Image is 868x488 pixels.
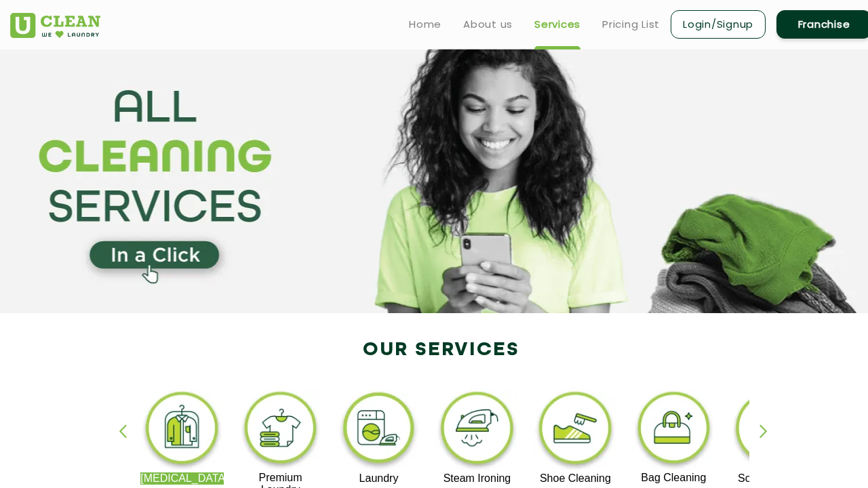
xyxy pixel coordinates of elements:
img: sofa_cleaning_11zon.webp [730,388,814,472]
img: laundry_cleaning_11zon.webp [337,388,420,472]
img: steam_ironing_11zon.webp [435,388,519,472]
a: Home [409,16,441,33]
p: Shoe Cleaning [534,472,617,485]
img: dry_cleaning_11zon.webp [140,388,224,472]
img: bag_cleaning_11zon.webp [632,388,715,472]
p: Laundry [337,472,420,485]
img: premium_laundry_cleaning_11zon.webp [239,388,322,472]
p: Bag Cleaning [632,472,715,484]
img: shoe_cleaning_11zon.webp [534,388,617,472]
a: Services [534,16,580,33]
a: Pricing List [602,16,660,33]
a: About us [463,16,513,33]
p: Steam Ironing [435,472,519,485]
img: UClean Laundry and Dry Cleaning [10,13,100,38]
a: Login/Signup [671,10,766,39]
p: [MEDICAL_DATA] [140,472,224,485]
p: Sofa Cleaning [730,472,814,485]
